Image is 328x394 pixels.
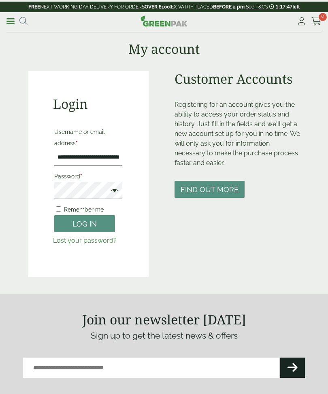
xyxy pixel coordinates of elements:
[53,96,124,112] h2: Login
[54,215,115,233] button: Log in
[213,4,245,10] strong: BEFORE 2 pm
[292,4,300,10] span: left
[54,171,122,182] label: Password
[319,13,327,21] span: 0
[54,126,122,149] label: Username or email address
[246,4,268,10] a: See T&C's
[128,41,200,57] h1: My account
[56,206,61,212] input: Remember me
[145,4,170,10] strong: OVER £100
[28,4,40,10] strong: FREE
[64,206,104,213] span: Remember me
[23,329,305,342] p: Sign up to get the latest news & offers
[175,71,300,87] h2: Customer Accounts
[175,181,245,198] button: Find out more
[53,237,117,244] a: Lost your password?
[276,4,292,10] span: 1:17:47
[296,17,307,25] i: My Account
[82,311,246,328] strong: Join our newsletter [DATE]
[175,186,245,194] a: Find out more
[311,17,322,25] i: Cart
[311,15,322,28] a: 0
[175,100,300,168] p: Registering for an account gives you the ability to access your order status and history. Just fi...
[141,15,187,27] img: GreenPak Supplies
